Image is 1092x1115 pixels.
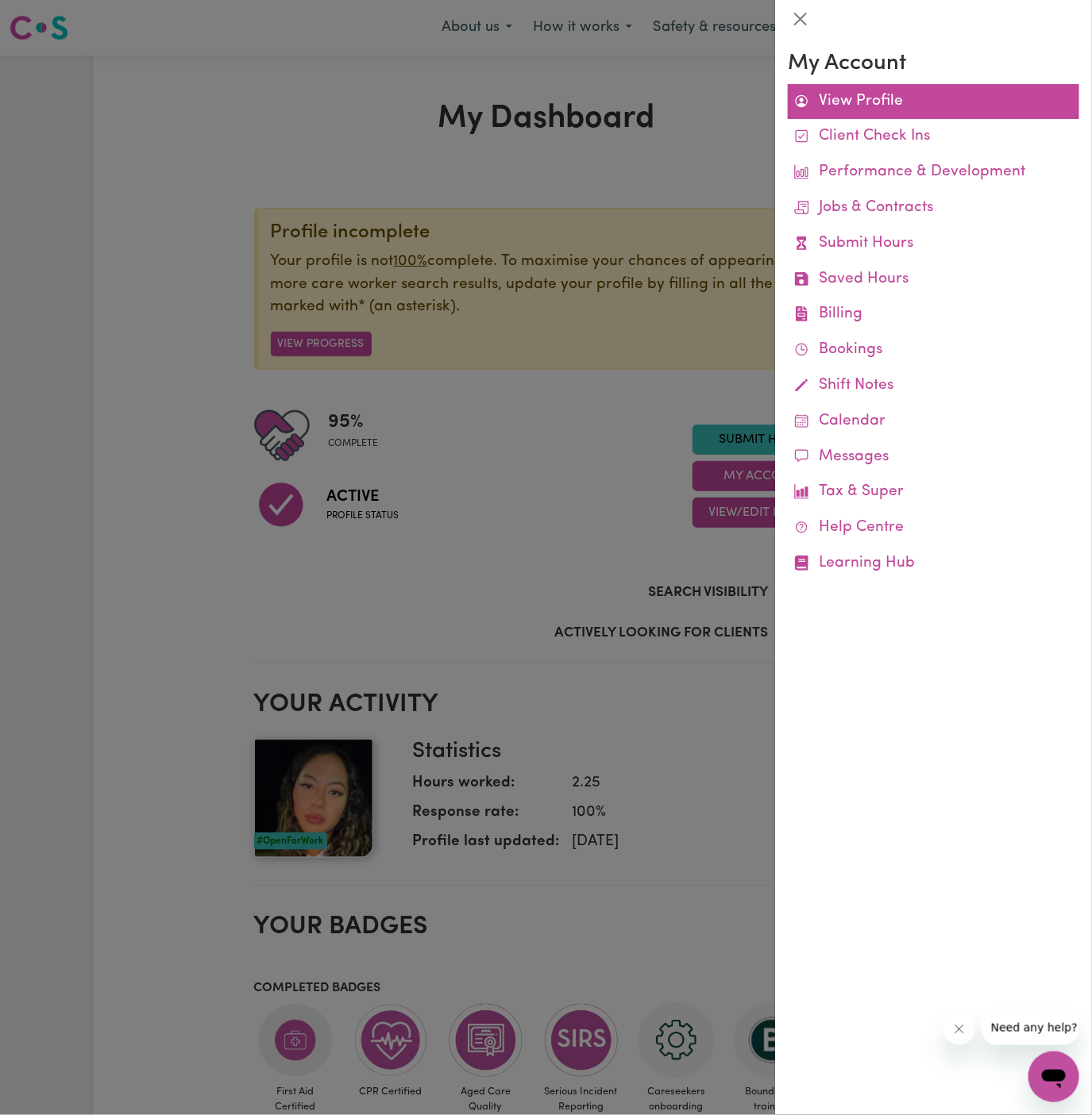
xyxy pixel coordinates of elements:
[788,226,1079,262] a: Submit Hours
[788,297,1079,333] a: Billing
[943,1013,975,1045] iframe: Close message
[788,262,1079,298] a: Saved Hours
[788,119,1079,155] a: Client Check Ins
[788,475,1079,510] a: Tax & Super
[788,155,1079,190] a: Performance & Development
[788,510,1079,546] a: Help Centre
[788,440,1079,475] a: Messages
[1028,1052,1079,1102] iframe: Button to launch messaging window
[788,84,1079,120] a: View Profile
[788,333,1079,368] a: Bookings
[788,190,1079,226] a: Jobs & Contracts
[788,404,1079,440] a: Calendar
[788,368,1079,404] a: Shift Notes
[788,546,1079,582] a: Learning Hub
[982,1010,1079,1045] iframe: Message from company
[788,51,1079,78] h3: My Account
[788,6,813,32] button: Close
